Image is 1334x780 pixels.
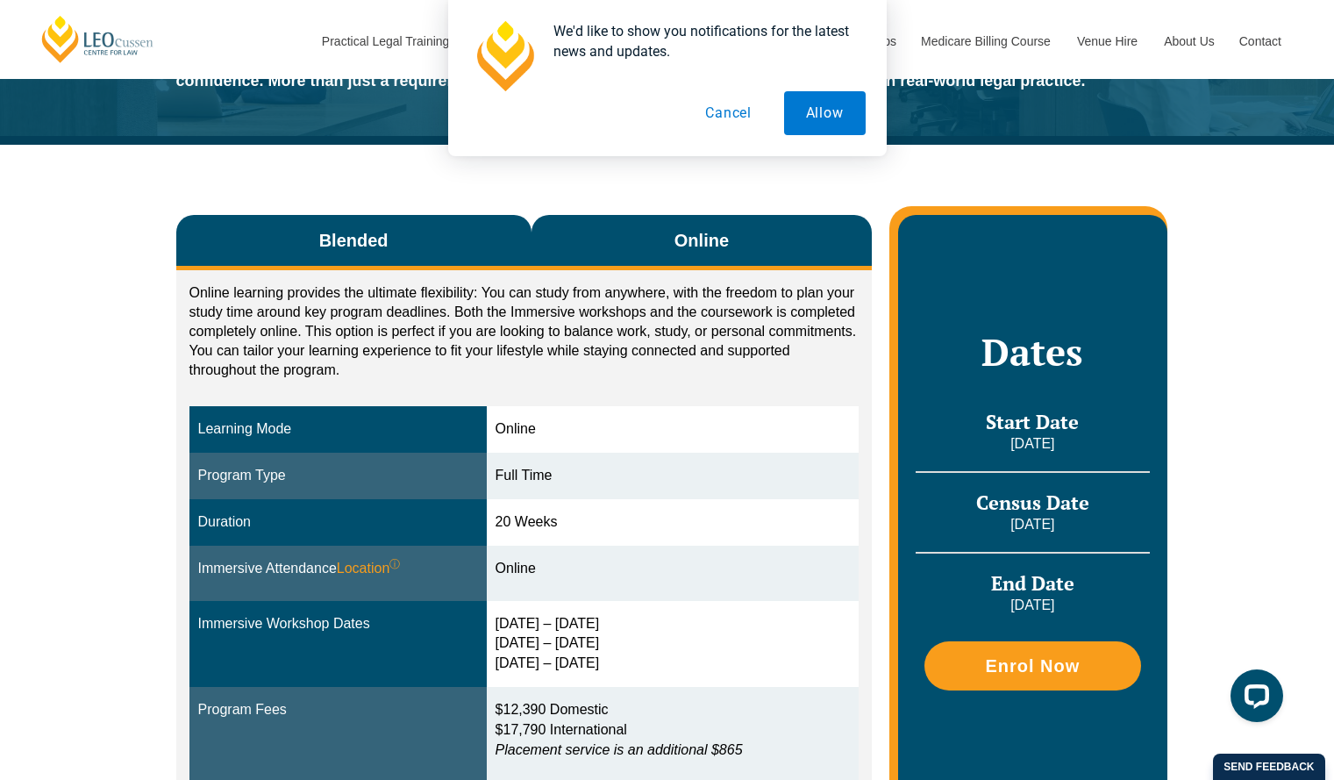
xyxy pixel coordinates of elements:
div: Immersive Attendance [198,559,478,579]
div: [DATE] – [DATE] [DATE] – [DATE] [DATE] – [DATE] [496,614,851,675]
span: Blended [319,228,389,253]
span: Start Date [986,409,1079,434]
img: notification icon [469,21,539,91]
div: Full Time [496,466,851,486]
div: Program Fees [198,700,478,720]
span: End Date [991,570,1074,596]
div: Online [496,419,851,440]
div: We'd like to show you notifications for the latest news and updates. [539,21,866,61]
div: Immersive Workshop Dates [198,614,478,634]
iframe: LiveChat chat widget [1216,662,1290,736]
h2: Dates [916,330,1149,374]
span: Online [674,228,729,253]
button: Allow [784,91,866,135]
span: Enrol Now [985,657,1080,675]
em: Placement service is an additional $865 [496,742,743,757]
p: [DATE] [916,596,1149,615]
p: [DATE] [916,515,1149,534]
div: Learning Mode [198,419,478,440]
a: Enrol Now [924,641,1140,691]
span: $12,390 Domestic [496,702,609,717]
button: Cancel [683,91,774,135]
div: Program Type [198,466,478,486]
span: $17,790 International [496,722,627,737]
div: 20 Weeks [496,512,851,533]
div: Online [496,559,851,579]
span: Location [337,559,401,579]
div: Duration [198,512,478,533]
sup: ⓘ [389,558,400,570]
p: [DATE] [916,434,1149,454]
span: Census Date [976,490,1089,515]
p: Online learning provides the ultimate flexibility: You can study from anywhere, with the freedom ... [189,283,860,380]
